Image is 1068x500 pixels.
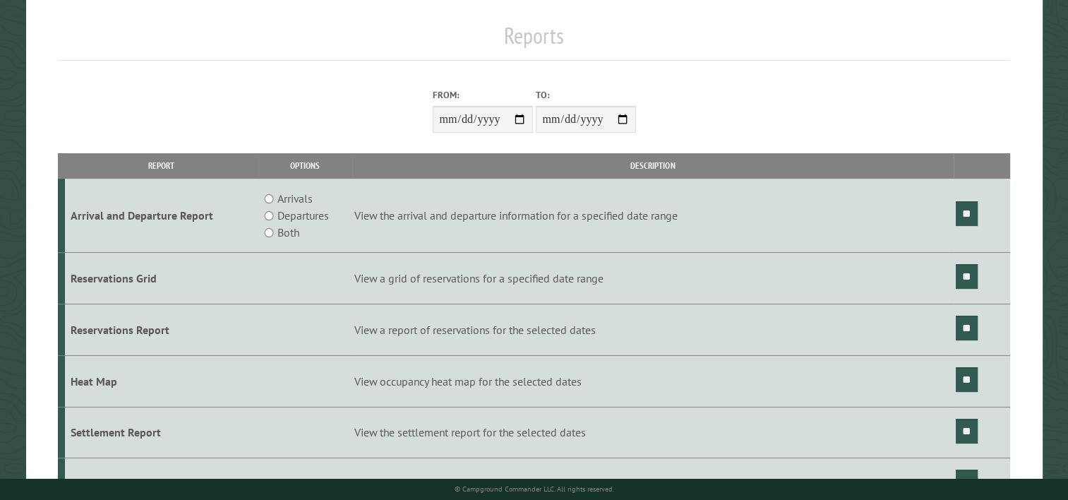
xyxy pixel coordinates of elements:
label: Both [277,224,299,241]
label: Departures [277,207,329,224]
td: View the arrival and departure information for a specified date range [352,179,954,253]
td: Reservations Grid [65,253,258,304]
th: Description [352,153,954,178]
td: View occupancy heat map for the selected dates [352,355,954,407]
label: From: [433,88,533,102]
td: Settlement Report [65,407,258,458]
td: View a grid of reservations for a specified date range [352,253,954,304]
small: © Campground Commander LLC. All rights reserved. [455,484,614,494]
td: Reservations Report [65,304,258,355]
th: Options [258,153,352,178]
label: Arrivals [277,190,313,207]
label: To: [536,88,636,102]
td: Heat Map [65,355,258,407]
td: View a report of reservations for the selected dates [352,304,954,355]
h1: Reports [58,22,1010,61]
td: View the settlement report for the selected dates [352,407,954,458]
td: Arrival and Departure Report [65,179,258,253]
th: Report [65,153,258,178]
